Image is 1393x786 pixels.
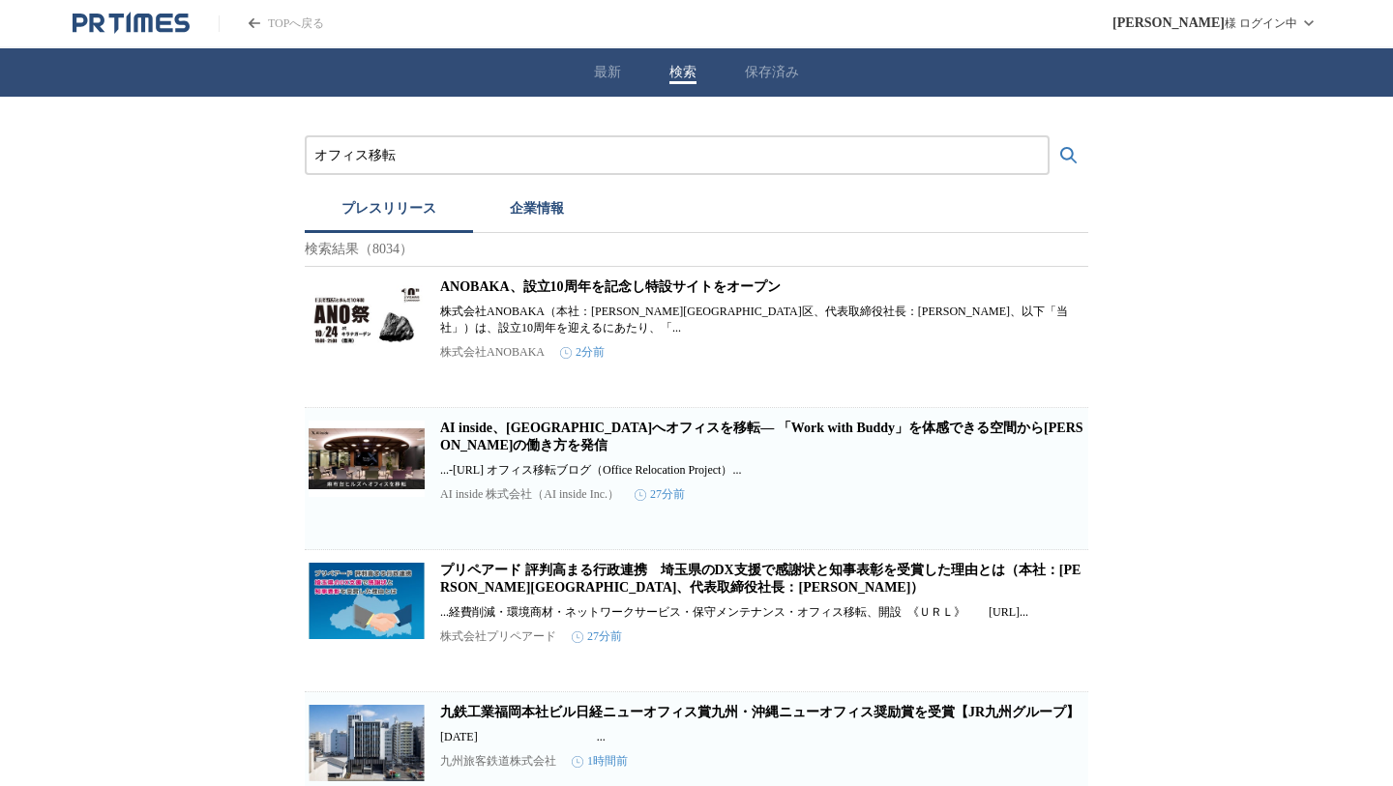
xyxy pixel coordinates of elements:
button: 検索する [1050,136,1088,175]
button: プレスリリース [305,190,473,233]
p: 株式会社プリペアード [440,628,556,645]
p: 検索結果（8034） [305,233,1088,267]
button: 保存済み [745,64,799,81]
time: 27分前 [635,486,685,503]
p: 株式会社ANOBAKA（本社：[PERSON_NAME][GEOGRAPHIC_DATA]区、代表取締役社長：[PERSON_NAME]、以下「当社」）は、設立10周年を迎えるにあたり、「... [440,304,1084,336]
p: 株式会社ANOBAKA [440,344,545,361]
p: [DATE] ... [440,729,1084,745]
button: 企業情報 [473,190,601,233]
img: プリペアード 評判高まる行政連携 埼玉県のDX支援で感謝状と知事表彰を受賞した理由とは（本社：東京都中央区、代表取締役社長：上戸慧一） [309,562,425,639]
p: ...経費削減・環境商材・ネットワークサービス・保守メンテナンス・オフィス移転、開設 《ＵＲＬ》 [URL]... [440,604,1084,621]
a: ANOBAKA、設立10周年を記念し特設サイトをオープン [440,279,781,294]
a: PR TIMESのトップページはこちら [73,12,190,35]
span: [PERSON_NAME] [1112,15,1225,31]
button: 検索 [669,64,696,81]
time: 2分前 [560,344,605,361]
time: 27分前 [572,628,622,645]
p: AI inside 株式会社（AI inside Inc.） [440,486,619,503]
img: AI inside、麻布台ヒルズへオフィスを移転― 「Work with Buddy」を体感できる空間から未来の働き方を発信 [309,420,425,497]
button: 最新 [594,64,621,81]
time: 1時間前 [572,753,628,770]
a: PR TIMESのトップページはこちら [219,15,324,32]
img: 九鉄工業福岡本社ビル日経ニューオフィス賞九州・沖縄ニューオフィス奨励賞を受賞【JR九州グループ】 [309,704,425,781]
a: 九鉄工業福岡本社ビル日経ニューオフィス賞九州・沖縄ニューオフィス奨励賞を受賞【JR九州グループ】 [440,705,1080,719]
input: プレスリリースおよび企業を検索する [314,145,1040,166]
p: ...-[URL] オフィス移転ブログ（Office Relocation Project）... [440,462,1084,479]
img: ANOBAKA、設立10周年を記念し特設サイトをオープン [309,278,425,356]
a: プリペアード 評判高まる行政連携 埼玉県のDX支援で感謝状と知事表彰を受賞した理由とは（本社：[PERSON_NAME][GEOGRAPHIC_DATA]、代表取締役社長：[PERSON_NAME]） [440,563,1081,595]
p: 九州旅客鉄道株式会社 [440,753,556,770]
a: AI inside、[GEOGRAPHIC_DATA]へオフィスを移転― 「Work with Buddy」を体感できる空間から[PERSON_NAME]の働き方を発信 [440,421,1083,452]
